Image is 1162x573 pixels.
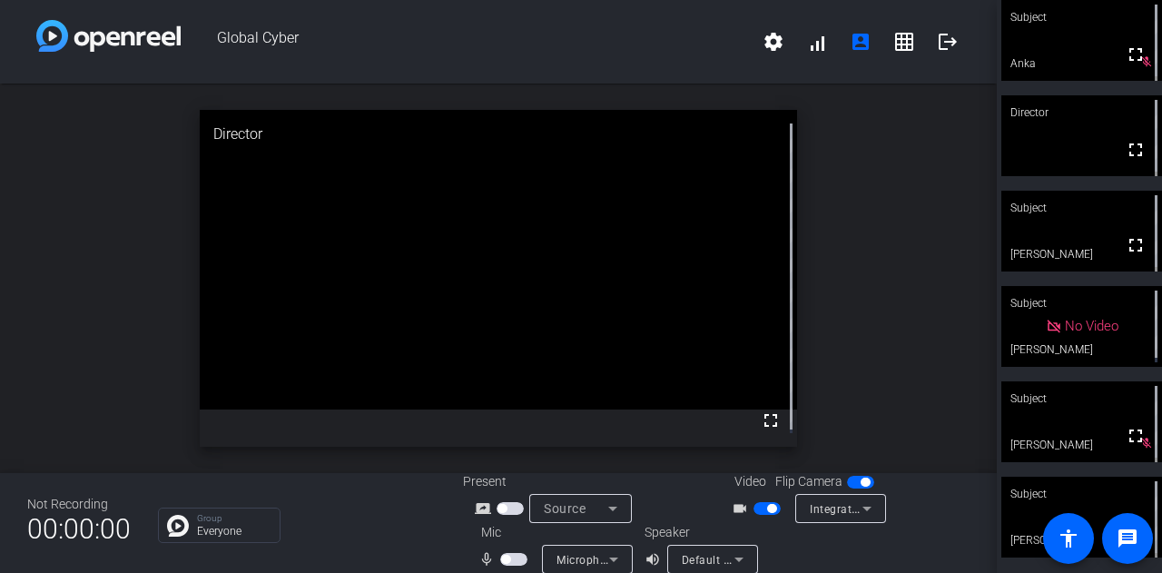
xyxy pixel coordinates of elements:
div: Subject [1001,286,1162,321]
div: Not Recording [27,495,131,514]
mat-icon: fullscreen [1125,44,1147,65]
button: signal_cellular_alt [795,20,839,64]
mat-icon: volume_up [645,548,666,570]
mat-icon: fullscreen [1125,139,1147,161]
mat-icon: logout [937,31,959,53]
span: Global Cyber [181,20,752,64]
span: Video [734,472,766,491]
p: Group [197,514,271,523]
div: Present [463,472,645,491]
div: Subject [1001,191,1162,225]
img: Chat Icon [167,515,189,537]
span: Flip Camera [775,472,842,491]
div: Subject [1001,477,1162,511]
mat-icon: message [1117,528,1138,549]
img: white-gradient.svg [36,20,181,52]
div: Director [1001,95,1162,130]
div: Subject [1001,381,1162,416]
mat-icon: fullscreen [1125,234,1147,256]
div: Director [200,110,798,159]
span: Integrated Camera (174f:2454) [810,501,976,516]
mat-icon: screen_share_outline [475,498,497,519]
mat-icon: fullscreen [760,410,782,431]
mat-icon: accessibility [1058,528,1079,549]
span: Microphone Array (Intel® Smart Sound Technology for Digital Microphones) [556,552,959,567]
div: Mic [463,523,645,542]
mat-icon: account_box [850,31,871,53]
mat-icon: videocam_outline [732,498,753,519]
mat-icon: fullscreen [1125,425,1147,447]
mat-icon: grid_on [893,31,915,53]
mat-icon: mic_none [478,548,500,570]
div: Speaker [645,523,753,542]
span: Source [544,501,586,516]
p: Everyone [197,526,271,537]
span: 00:00:00 [27,507,131,551]
mat-icon: settings [763,31,784,53]
span: No Video [1065,318,1118,334]
span: Default - Realtek HD Audio 2nd output (Realtek(R) Audio) [682,552,984,567]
